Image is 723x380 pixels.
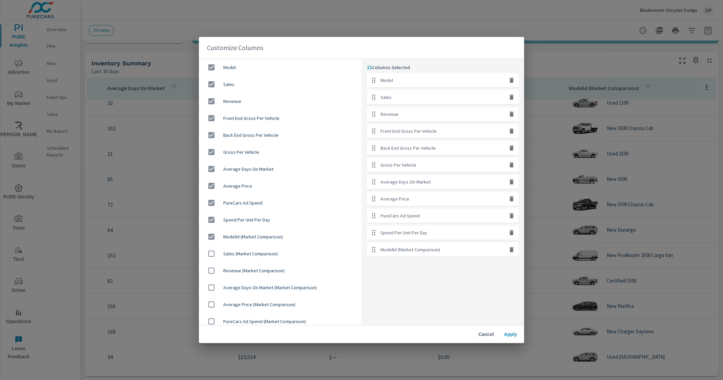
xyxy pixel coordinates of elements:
div: Average Days On Market (Market Comparison) [199,279,361,296]
span: ModelId (Market Comparison) [223,233,356,240]
button: Cancel [475,328,497,340]
div: Spend Per Unit Per Day [199,211,361,228]
div: PureCars Ad Spend [199,194,361,211]
span: Sales (Market Comparison) [223,250,356,257]
span: Revenue (Market Comparison) [223,267,356,274]
span: Sales [223,81,356,88]
button: Apply [500,328,521,340]
p: Columns Selected [367,64,519,70]
p: Front End Gross Per Vehicle [380,128,437,134]
span: Average Price (Market Comparison) [223,301,356,308]
p: PureCars Ad Spend [380,212,420,219]
span: Back End Gross Per Vehicle [223,132,356,139]
span: Spend Per Unit Per Day [223,216,356,223]
div: Revenue (Market Comparison) [199,262,361,279]
div: Sales [199,76,361,93]
span: Gross Per Vehicle [223,149,356,155]
span: Average Days On Market [223,166,356,172]
span: 11 [367,65,372,70]
div: Sales (Market Comparison) [199,245,361,262]
p: ModelId (Market Comparison) [380,246,440,253]
p: Average Days On Market [380,178,431,185]
div: Back End Gross Per Vehicle [199,127,361,144]
p: Model [380,77,393,84]
p: Gross Per Vehicle [380,162,416,168]
p: Back End Gross Per Vehicle [380,145,436,151]
span: Model [223,64,356,71]
div: Average Price [199,177,361,194]
div: Average Days On Market [199,161,361,177]
div: Front End Gross Per Vehicle [199,110,361,127]
p: Spend Per Unit Per Day [380,229,427,236]
span: Apply [502,331,519,337]
span: PureCars Ad Spend (Market Comparison) [223,318,356,325]
div: Gross Per Vehicle [199,144,361,161]
div: Model [199,59,361,76]
div: Average Price (Market Comparison) [199,296,361,313]
div: PureCars Ad Spend (Market Comparison) [199,313,361,330]
span: Average Price [223,183,356,189]
span: Revenue [223,98,356,105]
div: ModelId (Market Comparison) [199,228,361,245]
p: Average Price [380,195,409,202]
span: Average Days On Market (Market Comparison) [223,284,356,291]
span: PureCars Ad Spend [223,199,356,206]
div: Revenue [199,93,361,110]
span: Front End Gross Per Vehicle [223,115,356,122]
span: Cancel [478,331,494,337]
h2: Customize Columns [207,42,516,53]
p: Sales [380,94,392,101]
p: Revenue [380,111,398,118]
